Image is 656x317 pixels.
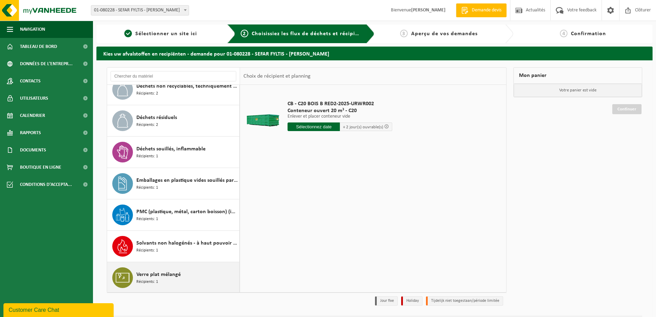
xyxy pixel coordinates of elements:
[107,74,240,105] button: Déchets non recyclables, techniquement non combustibles (combustibles) Récipients: 2
[241,30,248,37] span: 2
[288,122,340,131] input: Sélectionnez date
[571,31,606,37] span: Confirmation
[401,296,423,306] li: Holiday
[107,199,240,231] button: PMC (plastique, métal, carton boisson) (industriel) Récipients: 1
[513,67,642,84] div: Mon panier
[100,30,222,38] a: 1Sélectionner un site ici
[20,55,73,72] span: Données de l'entrepr...
[136,270,181,279] span: Verre plat mélangé
[136,90,158,97] span: Récipients: 2
[514,84,642,97] p: Votre panier est vide
[252,31,366,37] span: Choisissiez les flux de déchets et récipients
[136,122,158,128] span: Récipients: 2
[136,247,158,254] span: Récipients: 1
[288,107,392,114] span: Conteneur ouvert 20 m³ - C20
[96,47,653,60] h2: Kies uw afvalstoffen en recipiënten - demande pour 01-080228 - SEFAR FYLTIS - [PERSON_NAME]
[136,216,158,222] span: Récipients: 1
[20,72,41,90] span: Contacts
[135,31,197,37] span: Sélectionner un site ici
[375,296,398,306] li: Jour fixe
[20,141,46,159] span: Documents
[20,124,41,141] span: Rapports
[20,176,72,193] span: Conditions d'accepta...
[136,239,238,247] span: Solvants non halogénés - à haut pouvoir calorifique en petits emballages (<200L)
[107,231,240,262] button: Solvants non halogénés - à haut pouvoir calorifique en petits emballages (<200L) Récipients: 1
[136,145,206,153] span: Déchets souillés, inflammable
[136,113,177,122] span: Déchets résiduels
[426,296,503,306] li: Tijdelijk niet toegestaan/période limitée
[288,100,392,107] span: CB - C20 BOIS B RED2-2025-URWR002
[411,31,478,37] span: Aperçu de vos demandes
[136,185,158,191] span: Récipients: 1
[136,153,158,160] span: Récipients: 1
[400,30,408,37] span: 3
[107,168,240,199] button: Emballages en plastique vides souillés par des substances dangereuses Récipients: 1
[136,82,238,90] span: Déchets non recyclables, techniquement non combustibles (combustibles)
[3,302,115,317] iframe: chat widget
[20,90,48,107] span: Utilisateurs
[20,38,57,55] span: Tableau de bord
[136,279,158,285] span: Récipients: 1
[470,7,503,14] span: Demande devis
[288,114,392,119] p: Enlever et placer conteneur vide
[411,8,446,13] strong: [PERSON_NAME]
[136,176,238,185] span: Emballages en plastique vides souillés par des substances dangereuses
[20,107,45,124] span: Calendrier
[107,262,240,293] button: Verre plat mélangé Récipients: 1
[107,137,240,168] button: Déchets souillés, inflammable Récipients: 1
[343,125,383,129] span: + 2 jour(s) ouvrable(s)
[107,105,240,137] button: Déchets résiduels Récipients: 2
[240,68,314,85] div: Choix de récipient et planning
[456,3,507,17] a: Demande devis
[20,21,45,38] span: Navigation
[136,208,238,216] span: PMC (plastique, métal, carton boisson) (industriel)
[91,6,189,15] span: 01-080228 - SEFAR FYLTIS - BILLY BERCLAU
[111,71,236,81] input: Chercher du matériel
[91,5,189,16] span: 01-080228 - SEFAR FYLTIS - BILLY BERCLAU
[612,104,642,114] a: Continuer
[124,30,132,37] span: 1
[560,30,568,37] span: 4
[20,159,61,176] span: Boutique en ligne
